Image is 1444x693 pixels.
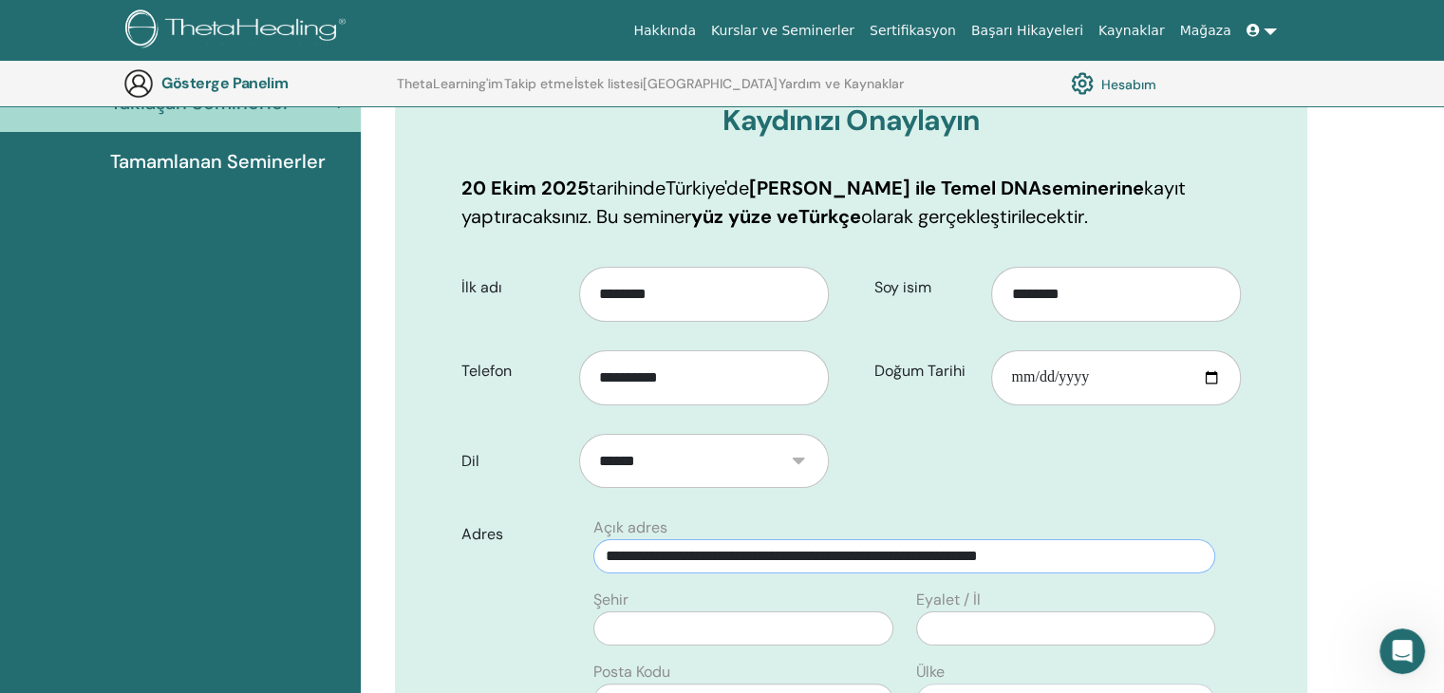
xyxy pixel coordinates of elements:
font: Kurslar ve Seminerler [711,23,854,38]
font: Kaynaklar [1098,23,1165,38]
font: İlk adı [461,277,502,297]
a: Kaynaklar [1091,13,1172,48]
font: Telefon [461,361,512,381]
font: tarihinde [589,176,666,200]
a: Takip etme [504,76,573,106]
font: yüz yüze ve [691,204,798,229]
a: Kurslar ve Seminerler [703,13,862,48]
font: kayıt yaptıracaksınız [461,176,1186,229]
a: ThetaLearning'im [397,76,503,106]
img: generic-user-icon.jpg [123,68,154,99]
img: logo.png [125,9,352,52]
font: İstek listesi [574,75,643,92]
font: Adres [461,524,503,544]
font: Türkiye'de [666,176,749,200]
font: Takip etme [504,75,573,92]
font: ThetaLearning'im [397,75,503,92]
font: Eyalet / İl [916,590,981,609]
font: Hakkında [633,23,696,38]
a: Hakkında [626,13,703,48]
font: Yardım ve Kaynaklar [778,75,904,92]
font: Başarı Hikayeleri [971,23,1083,38]
font: . Bu seminer [588,204,691,229]
a: Mağaza [1172,13,1238,48]
font: Yaklaşan Seminerler [110,90,291,115]
font: olarak gerçekleştirilecektir [861,204,1084,229]
font: seminerine [1041,176,1144,200]
font: [GEOGRAPHIC_DATA] [643,75,778,92]
font: Türkçe [798,204,861,229]
font: Posta Kodu [593,662,670,682]
img: cog.svg [1071,67,1094,100]
a: [GEOGRAPHIC_DATA] [643,76,778,106]
font: . [1084,204,1088,229]
font: Sertifikasyon [870,23,956,38]
font: 20 Ekim 2025 [461,176,589,200]
font: Gösterge Panelim [161,73,288,93]
font: Ülke [916,662,945,682]
font: Kaydınızı Onaylayın [722,102,980,139]
a: İstek listesi [574,76,643,106]
a: Sertifikasyon [862,13,964,48]
font: Mağaza [1179,23,1230,38]
a: Yardım ve Kaynaklar [778,76,904,106]
font: [PERSON_NAME] ile Temel DNA [749,176,1041,200]
font: Soy isim [874,277,931,297]
font: Şehir [593,590,628,609]
font: Hesabım [1101,76,1156,93]
font: Tamamlanan Seminerler [110,149,326,174]
font: Doğum Tarihi [874,361,966,381]
a: Başarı Hikayeleri [964,13,1091,48]
font: Açık adres [593,517,667,537]
font: Dil [461,451,479,471]
iframe: Intercom canlı sohbet [1379,628,1425,674]
a: Hesabım [1071,67,1156,100]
